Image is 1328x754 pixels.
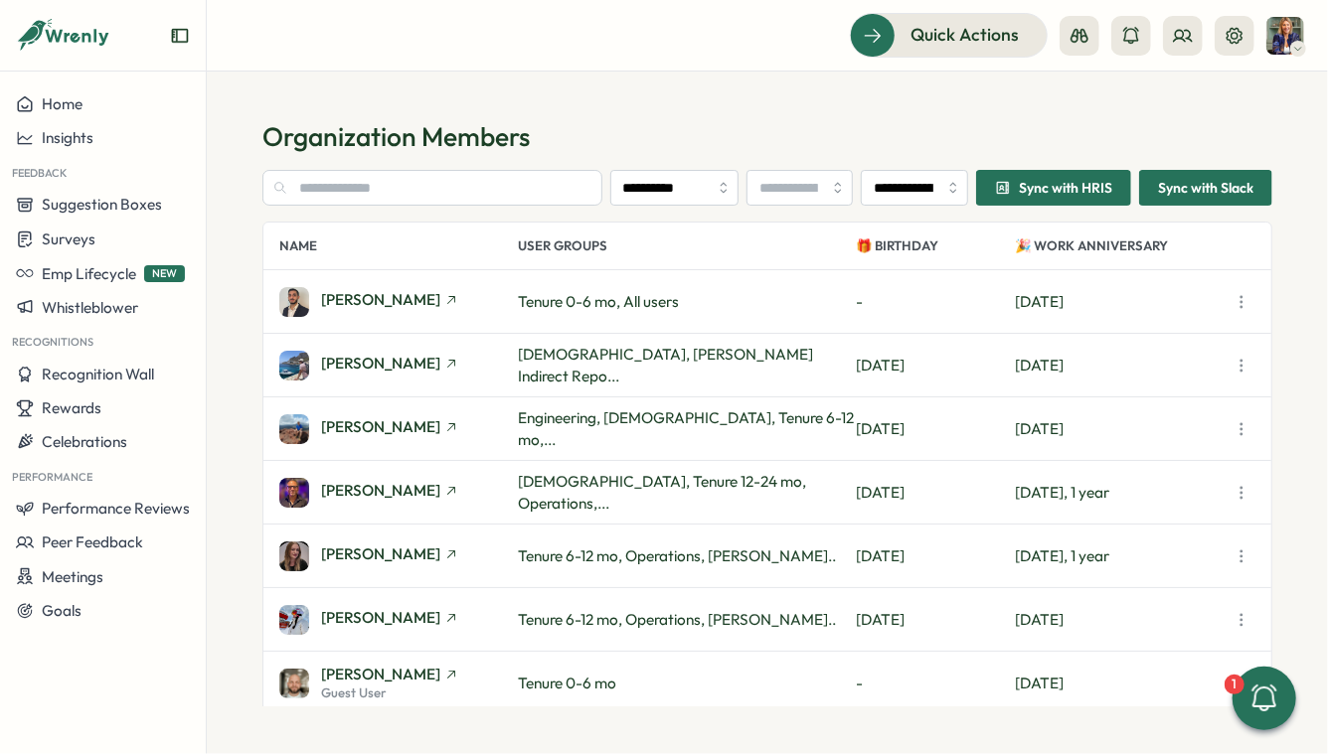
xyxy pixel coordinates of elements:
p: [DATE], 1 year [1015,545,1228,567]
p: [DATE] [1015,609,1228,631]
img: Aleksey Hotyanovich [279,669,309,698]
p: [DATE] [856,355,1015,377]
span: Celebrations [42,432,127,451]
span: Engineering, [DEMOGRAPHIC_DATA], Tenure 6-12 mo,... [518,408,854,449]
p: 🎁 Birthday [856,223,1015,269]
button: 1 [1233,667,1296,730]
p: [DATE] [1015,418,1228,440]
img: Aimee Weston [279,541,309,571]
span: Sync with Slack [1158,171,1253,205]
span: Quick Actions [911,22,1019,48]
p: [DATE] [1015,355,1228,377]
p: [DATE] [1015,291,1228,313]
a: Adrian Pearcey[PERSON_NAME] [279,478,518,508]
a: Aleksey Hotyanovich[PERSON_NAME]Guest User [279,667,518,699]
span: Recognition Wall [42,365,154,383]
p: Name [279,223,518,269]
button: Quick Actions [850,13,1048,57]
div: 1 [1225,675,1245,694]
span: Insights [42,128,93,147]
span: Home [42,94,83,113]
span: NEW [144,265,185,282]
span: Surveys [42,229,95,248]
a: Adria Figueres[PERSON_NAME] [279,414,518,444]
span: [DEMOGRAPHIC_DATA], Tenure 12-24 mo, Operations,... [518,472,806,513]
span: Goals [42,601,82,620]
span: Peer Feedback [42,532,143,551]
a: Aimee Weston[PERSON_NAME] [279,541,518,571]
span: [PERSON_NAME] [321,356,440,371]
img: Alara Kivilcim [279,605,309,635]
p: 🎉 Work Anniversary [1015,223,1228,269]
a: Adam Hojeij[PERSON_NAME] [279,287,518,317]
p: - [856,673,1015,694]
img: Adam Ursell [279,351,309,380]
span: Meetings [42,567,103,586]
span: [PERSON_NAME] [321,546,440,561]
img: Adam Hojeij [279,287,309,317]
a: Adam Ursell[PERSON_NAME] [279,351,518,380]
img: Adria Figueres [279,414,309,444]
span: Tenure 6-12 mo, Operations, [PERSON_NAME].. [518,546,836,565]
p: [DATE] [856,418,1015,440]
span: Tenure 0-6 mo, All users [518,292,679,311]
span: [PERSON_NAME] [321,419,440,434]
h1: Organization Members [262,119,1272,154]
span: Emp Lifecycle [42,264,136,283]
span: Guest User [321,686,387,699]
span: Whistleblower [42,298,138,317]
p: - [856,291,1015,313]
p: [DATE] [856,609,1015,631]
button: Expand sidebar [170,26,190,46]
p: [DATE] [856,545,1015,567]
span: Performance Reviews [42,499,190,518]
p: [DATE] [1015,673,1228,694]
button: Sync with HRIS [976,170,1131,206]
img: Hanna Smith [1266,17,1304,55]
p: [DATE], 1 year [1015,482,1228,504]
span: Tenure 6-12 mo, Operations, [PERSON_NAME].. [518,610,836,629]
p: [DATE] [856,482,1015,504]
span: [PERSON_NAME] [321,292,440,307]
span: Rewards [42,398,101,417]
div: Guest User [279,669,309,698]
button: Sync with Slack [1139,170,1272,206]
img: Adrian Pearcey [279,478,309,508]
p: User Groups [518,223,856,269]
span: Suggestion Boxes [42,195,162,214]
a: Alara Kivilcim[PERSON_NAME] [279,605,518,635]
span: [PERSON_NAME] [321,483,440,498]
span: Tenure 0-6 mo [518,674,616,692]
span: [PERSON_NAME] [321,667,440,681]
span: Sync with HRIS [1019,181,1112,195]
span: [DEMOGRAPHIC_DATA], [PERSON_NAME] Indirect Repo... [518,345,813,385]
span: [PERSON_NAME] [321,610,440,625]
